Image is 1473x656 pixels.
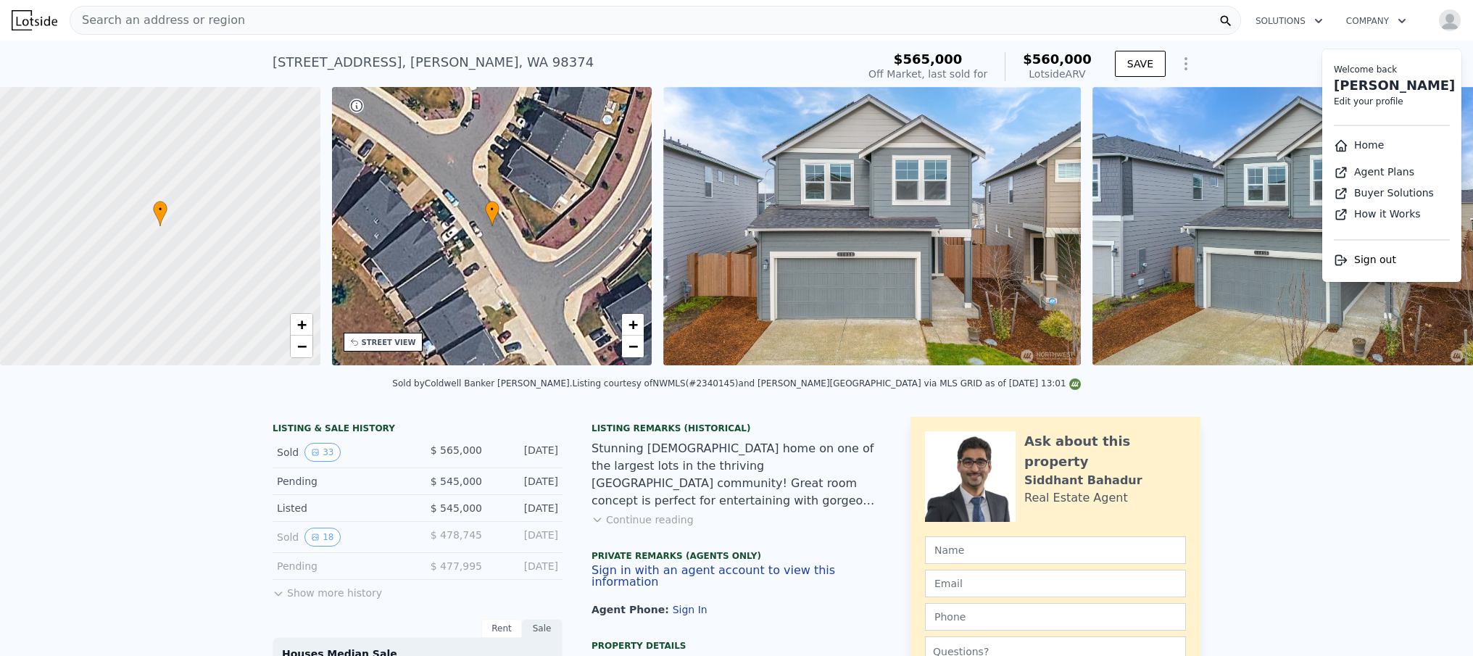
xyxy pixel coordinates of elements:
[1115,51,1166,77] button: SAVE
[1334,208,1421,220] a: How it Works
[1024,472,1142,489] div: Siddhant Bahadur
[1069,378,1081,390] img: NWMLS Logo
[153,201,167,226] div: •
[1334,252,1396,267] button: Sign out
[925,536,1186,564] input: Name
[1334,78,1455,93] a: [PERSON_NAME]
[273,580,382,600] button: Show more history
[1023,67,1092,81] div: Lotside ARV
[392,378,572,389] div: Sold by Coldwell Banker [PERSON_NAME] .
[592,440,881,510] div: Stunning [DEMOGRAPHIC_DATA] home on one of the largest lots in the thriving [GEOGRAPHIC_DATA] com...
[304,528,340,547] button: View historical data
[673,604,708,615] button: Sign In
[522,619,563,638] div: Sale
[431,444,482,456] span: $ 565,000
[868,67,987,81] div: Off Market, last sold for
[277,474,406,489] div: Pending
[481,619,522,638] div: Rent
[592,604,673,615] span: Agent Phone:
[494,501,558,515] div: [DATE]
[296,337,306,355] span: −
[494,443,558,462] div: [DATE]
[273,423,563,437] div: LISTING & SALE HISTORY
[573,378,1081,389] div: Listing courtesy of NWMLS (#2340145) and [PERSON_NAME][GEOGRAPHIC_DATA] via MLS GRID as of [DATE]...
[592,565,881,588] button: Sign in with an agent account to view this information
[592,423,881,434] div: Listing Remarks (Historical)
[1334,96,1403,107] a: Edit your profile
[494,559,558,573] div: [DATE]
[431,529,482,541] span: $ 478,745
[1334,139,1384,151] a: Home
[12,10,57,30] img: Lotside
[362,337,416,348] div: STREET VIEW
[592,640,881,652] div: Property details
[277,501,406,515] div: Listed
[592,512,694,527] button: Continue reading
[1023,51,1092,67] span: $560,000
[431,560,482,572] span: $ 477,995
[273,52,594,72] div: [STREET_ADDRESS] , [PERSON_NAME] , WA 98374
[1171,49,1200,78] button: Show Options
[277,559,406,573] div: Pending
[1335,8,1418,34] button: Company
[622,314,644,336] a: Zoom in
[925,603,1186,631] input: Phone
[1024,489,1128,507] div: Real Estate Agent
[291,336,312,357] a: Zoom out
[153,203,167,216] span: •
[663,87,1081,365] img: Sale: 125459629 Parcel: 100727595
[1438,9,1461,32] img: avatar
[304,443,340,462] button: View historical data
[592,550,881,565] div: Private Remarks (Agents Only)
[1334,187,1434,199] a: Buyer Solutions
[494,474,558,489] div: [DATE]
[291,314,312,336] a: Zoom in
[431,502,482,514] span: $ 545,000
[628,337,638,355] span: −
[485,201,499,226] div: •
[277,443,406,462] div: Sold
[1024,431,1186,472] div: Ask about this property
[296,315,306,333] span: +
[277,528,406,547] div: Sold
[485,203,499,216] span: •
[622,336,644,357] a: Zoom out
[1244,8,1335,34] button: Solutions
[494,528,558,547] div: [DATE]
[1334,64,1450,75] div: Welcome back
[925,570,1186,597] input: Email
[1334,166,1414,178] a: Agent Plans
[431,476,482,487] span: $ 545,000
[1354,254,1396,265] span: Sign out
[70,12,245,29] span: Search an address or region
[894,51,963,67] span: $565,000
[628,315,638,333] span: +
